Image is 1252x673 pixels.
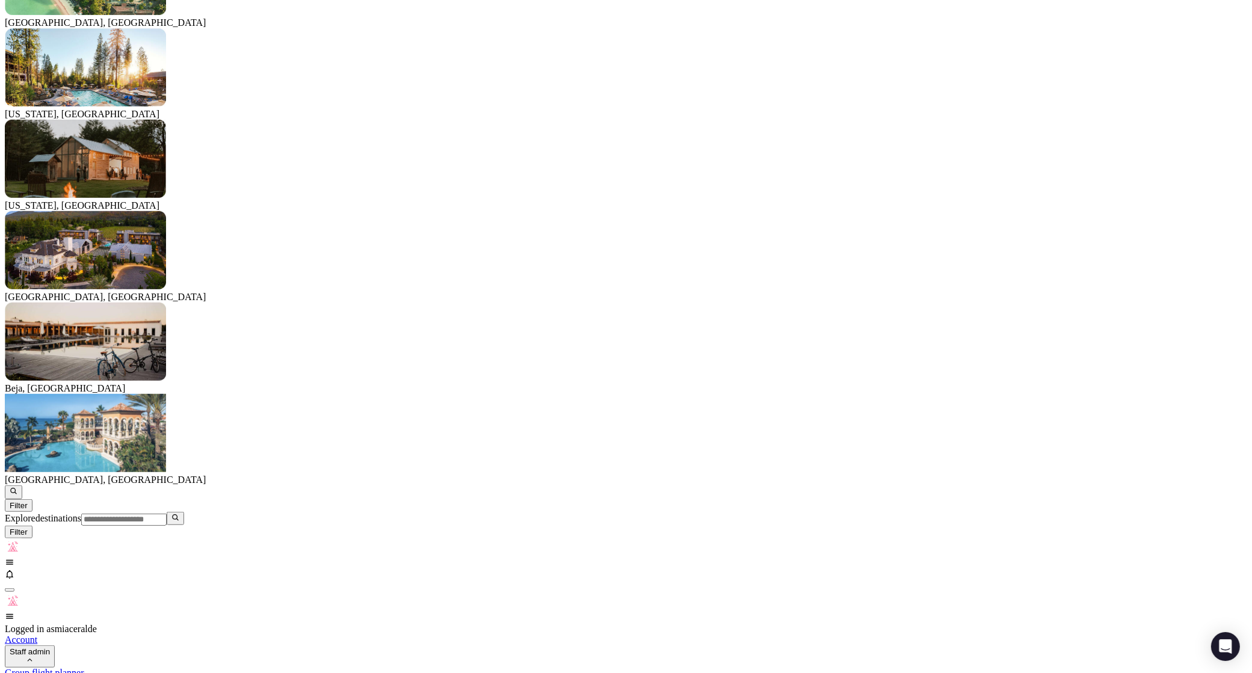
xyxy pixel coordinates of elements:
button: Filter [5,526,32,538]
div: [GEOGRAPHIC_DATA], [GEOGRAPHIC_DATA] [5,292,1247,303]
img: Visit venues for New York, USA [5,120,166,198]
button: Staff admin [5,645,55,668]
img: Visit venues for California, USA [5,28,166,106]
div: Visit venues for Canarias, Spain [5,394,1247,485]
div: [GEOGRAPHIC_DATA], [GEOGRAPHIC_DATA] [5,17,1247,28]
img: miaceralde [5,592,22,609]
div: Visit venues for New York, USA [5,120,1247,211]
div: [US_STATE], [GEOGRAPHIC_DATA] [5,109,1247,120]
img: Visit venues for Beja, Portugal [5,303,166,381]
div: Open Intercom Messenger [1211,632,1240,661]
img: Visit venues for Canarias, Spain [5,394,166,472]
a: Account [5,635,37,645]
span: Filter [10,527,28,536]
div: [US_STATE], [GEOGRAPHIC_DATA] [5,200,1247,211]
div: Visit venues for Napa Valley, USA [5,211,1247,303]
div: Visit venues for Beja, Portugal [5,303,1247,394]
div: Logged in as [5,624,1247,635]
span: Filter [10,501,28,510]
div: [GEOGRAPHIC_DATA], [GEOGRAPHIC_DATA] [5,475,1247,485]
img: Visit venues for Napa Valley, USA [5,211,166,289]
span: Staff admin [10,647,50,656]
div: Beja, [GEOGRAPHIC_DATA] [5,383,1247,394]
img: miaceralde [5,538,22,555]
label: Explore destinations [5,513,81,523]
button: Filter [5,499,32,512]
span: miaceralde [55,624,97,634]
div: Visit venues for California, USA [5,28,1247,120]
